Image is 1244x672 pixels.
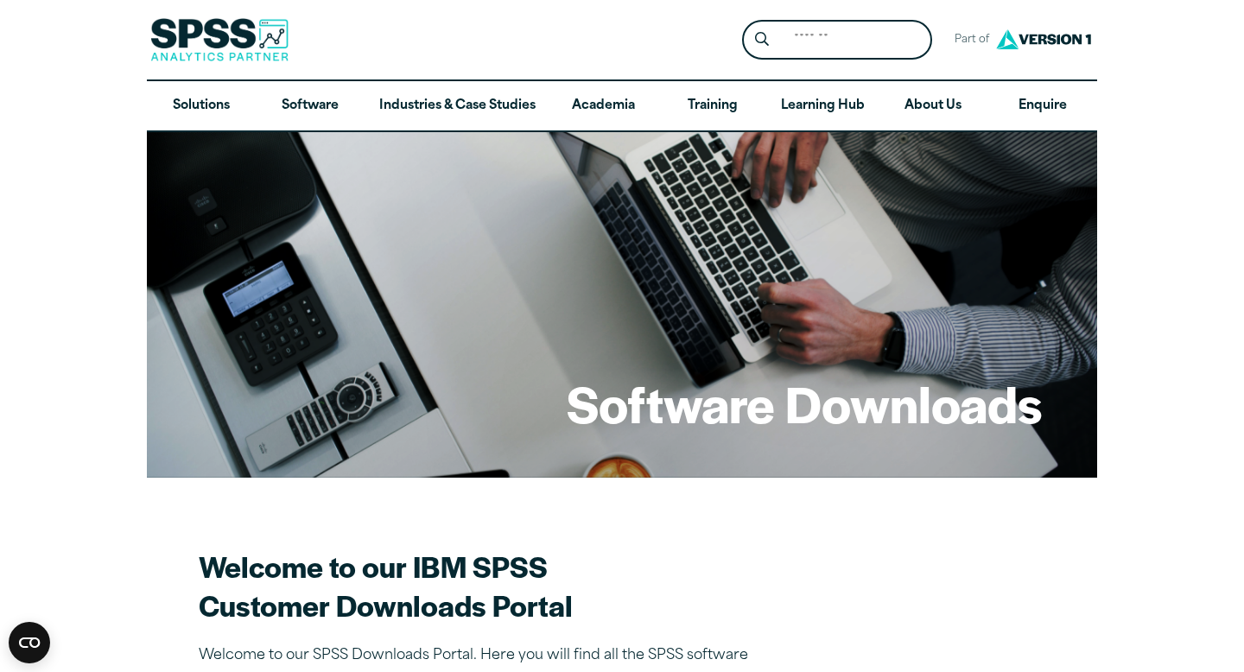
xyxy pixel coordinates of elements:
a: Training [658,81,767,131]
a: Software [256,81,365,131]
img: Version1 Logo [992,23,1095,55]
span: Part of [946,28,992,53]
a: About Us [879,81,987,131]
a: Academia [549,81,658,131]
button: Search magnifying glass icon [746,24,778,56]
h1: Software Downloads [567,370,1042,437]
a: Industries & Case Studies [365,81,549,131]
a: Solutions [147,81,256,131]
h2: Welcome to our IBM SPSS Customer Downloads Portal [199,547,803,624]
a: Learning Hub [767,81,879,131]
button: Open CMP widget [9,622,50,663]
nav: Desktop version of site main menu [147,81,1097,131]
img: SPSS Analytics Partner [150,18,289,61]
form: Site Header Search Form [742,20,932,60]
a: Enquire [988,81,1097,131]
svg: Search magnifying glass icon [755,32,769,47]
